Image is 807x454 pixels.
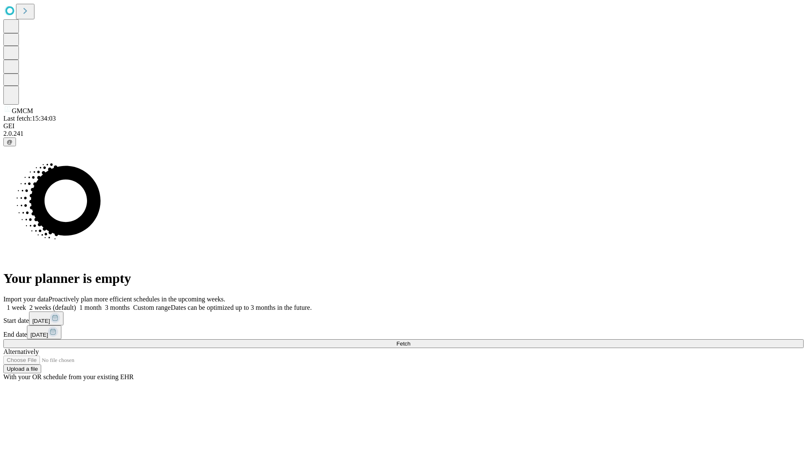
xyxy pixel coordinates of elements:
[79,304,102,311] span: 1 month
[3,325,804,339] div: End date
[3,122,804,130] div: GEI
[3,271,804,286] h1: Your planner is empty
[3,311,804,325] div: Start date
[7,139,13,145] span: @
[3,339,804,348] button: Fetch
[7,304,26,311] span: 1 week
[3,296,49,303] span: Import your data
[30,332,48,338] span: [DATE]
[171,304,311,311] span: Dates can be optimized up to 3 months in the future.
[133,304,171,311] span: Custom range
[29,304,76,311] span: 2 weeks (default)
[3,364,41,373] button: Upload a file
[3,137,16,146] button: @
[3,130,804,137] div: 2.0.241
[3,373,134,380] span: With your OR schedule from your existing EHR
[105,304,130,311] span: 3 months
[29,311,63,325] button: [DATE]
[3,348,39,355] span: Alternatively
[32,318,50,324] span: [DATE]
[12,107,33,114] span: GMCM
[27,325,61,339] button: [DATE]
[49,296,225,303] span: Proactively plan more efficient schedules in the upcoming weeks.
[3,115,56,122] span: Last fetch: 15:34:03
[396,340,410,347] span: Fetch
